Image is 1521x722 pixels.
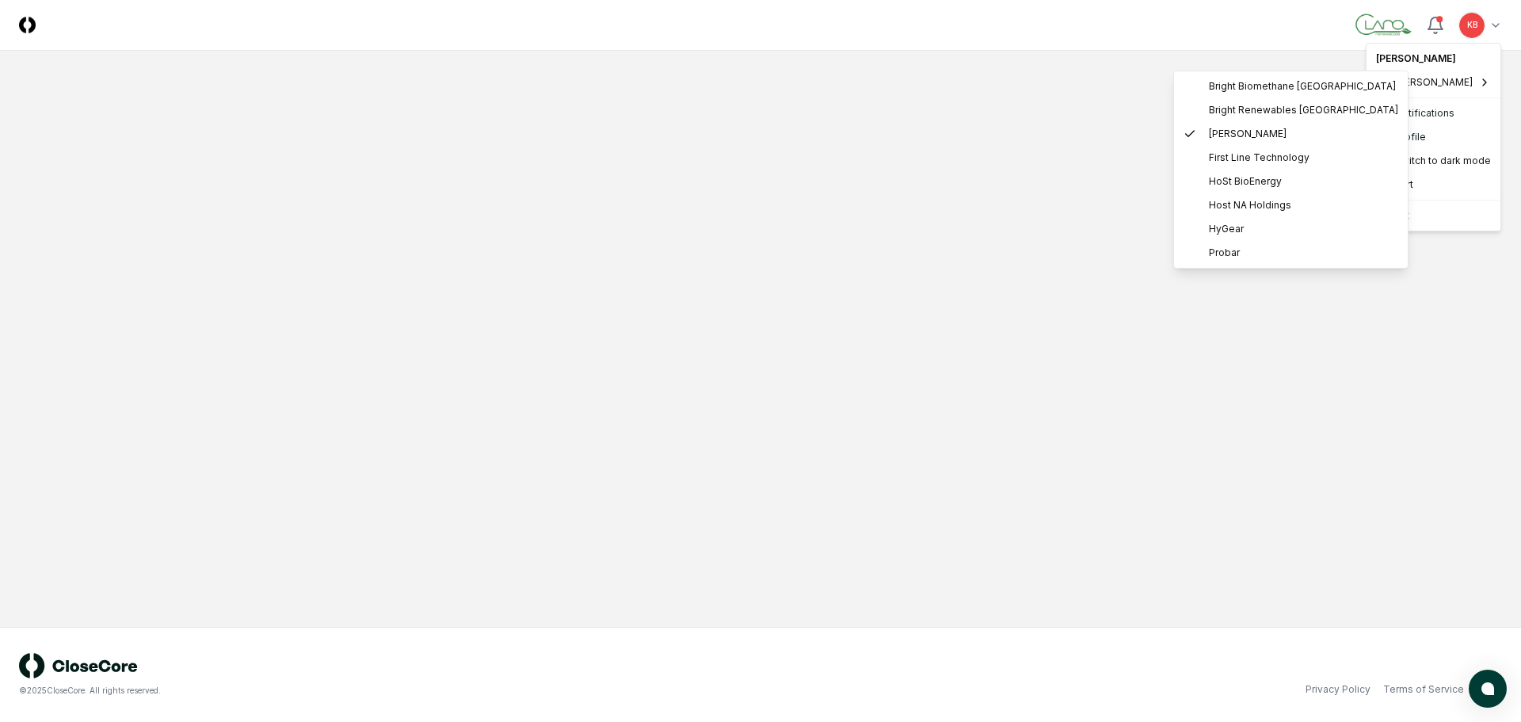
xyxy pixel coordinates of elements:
[1383,682,1464,697] a: Terms of Service
[1209,151,1309,165] span: First Line Technology
[1354,13,1413,38] img: Claro Renewables logo
[1370,101,1497,125] a: Notifications
[19,685,760,697] div: © 2025 CloseCore. All rights reserved.
[1370,47,1497,71] div: [PERSON_NAME]
[1370,204,1497,227] div: Logout
[1209,198,1291,212] span: Host NA Holdings
[1209,246,1240,260] span: Probar
[1370,149,1497,173] div: Switch to dark mode
[19,653,138,678] img: logo
[1395,75,1473,90] span: [PERSON_NAME]
[1209,103,1398,117] span: Bright Renewables [GEOGRAPHIC_DATA]
[1467,19,1477,31] span: KB
[1209,222,1244,236] span: HyGear
[19,17,36,33] img: Logo
[1209,79,1396,94] span: Bright Biomethane [GEOGRAPHIC_DATA]
[1469,670,1507,708] button: atlas-launcher
[1209,127,1287,141] span: [PERSON_NAME]
[1370,125,1497,149] a: Profile
[1306,682,1370,697] a: Privacy Policy
[1370,173,1497,197] div: Support
[1209,174,1282,189] span: HoSt BioEnergy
